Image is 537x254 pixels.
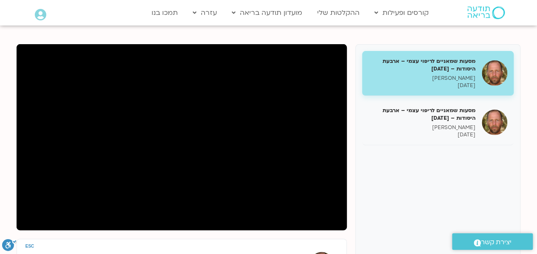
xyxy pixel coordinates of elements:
[368,75,475,82] p: [PERSON_NAME]
[368,57,475,73] h5: מסעות שמאניים לריפוי עצמי – ארבעת היסודות – [DATE]
[368,82,475,89] p: [DATE]
[368,131,475,138] p: [DATE]
[452,233,533,250] a: יצירת קשר
[482,110,507,135] img: מסעות שמאניים לריפוי עצמי – ארבעת היסודות – 8.9.25
[368,107,475,122] h5: מסעות שמאניים לריפוי עצמי – ארבעת היסודות – [DATE]
[313,5,364,21] a: ההקלטות שלי
[368,124,475,131] p: [PERSON_NAME]
[228,5,306,21] a: מועדון תודעה בריאה
[482,60,507,86] img: מסעות שמאניים לריפוי עצמי – ארבעת היסודות – 1.9.25
[147,5,182,21] a: תמכו בנו
[481,237,512,248] span: יצירת קשר
[370,5,433,21] a: קורסים ופעילות
[467,6,505,19] img: תודעה בריאה
[188,5,221,21] a: עזרה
